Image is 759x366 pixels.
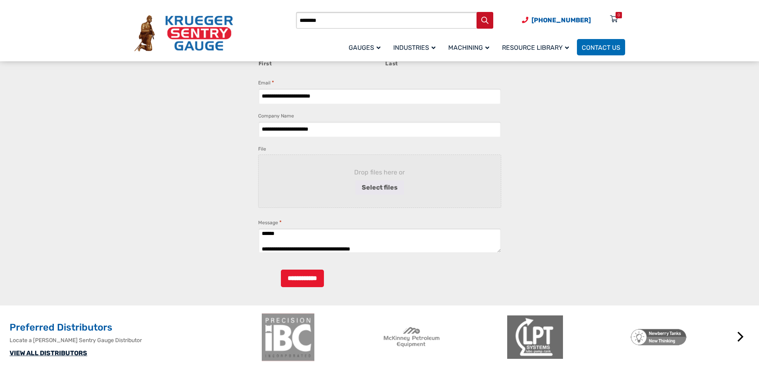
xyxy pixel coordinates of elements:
[502,44,569,51] span: Resource Library
[258,112,294,120] label: Company Name
[258,219,282,227] label: Message
[259,58,382,68] label: First
[10,336,256,344] p: Locate a [PERSON_NAME] Sentry Gauge Distributor
[258,79,274,87] label: Email
[134,15,233,52] img: Krueger Sentry Gauge
[349,44,380,51] span: Gauges
[448,44,489,51] span: Machining
[393,44,435,51] span: Industries
[384,313,439,361] img: McKinney Petroleum Equipment
[344,38,388,57] a: Gauges
[631,313,686,361] img: Newberry Tanks
[258,145,266,153] label: File
[355,180,404,195] button: select files, file
[443,38,497,57] a: Machining
[271,168,488,177] span: Drop files here or
[10,321,256,334] h2: Preferred Distributors
[388,38,443,57] a: Industries
[522,15,591,25] a: Phone Number (920) 434-8860
[582,44,620,51] span: Contact Us
[618,12,620,18] div: 0
[10,349,87,357] a: VIEW ALL DISTRIBUTORS
[577,39,625,55] a: Contact Us
[385,58,508,68] label: Last
[733,329,749,345] button: Next
[507,313,563,361] img: LPT
[260,313,316,361] img: ibc-logo
[497,38,577,57] a: Resource Library
[531,16,591,24] span: [PHONE_NUMBER]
